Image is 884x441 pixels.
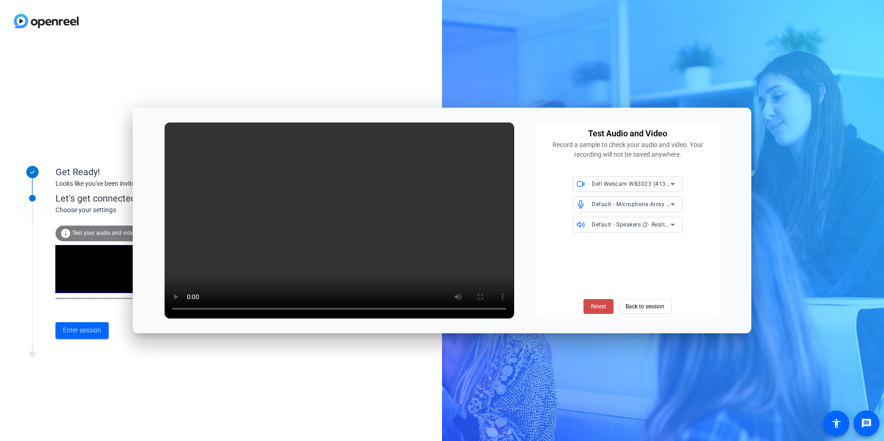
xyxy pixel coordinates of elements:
mat-icon: message [861,418,872,429]
span: Default - Microphone Array (2- Realtek(R) Audio) [592,200,722,208]
mat-icon: accessibility [831,418,842,429]
button: Retest [583,299,614,314]
span: Default - Speakers (2- Realtek(R) Audio) [592,220,698,228]
div: Get Ready! [55,165,240,179]
mat-icon: info [60,228,71,239]
span: Test your audio and video [72,230,136,236]
span: Enter session [63,325,101,335]
div: Record a sample to check your audio and video. Your recording will not be saved anywhere. [541,140,715,159]
div: Let's get connected. [55,191,259,205]
div: Choose your settings [55,205,259,215]
span: Retest [591,302,606,311]
span: Dell Webcam WB3023 (413c:c03e) [592,180,685,187]
div: Looks like you've been invited to join [55,179,240,189]
span: Back to session [626,298,664,315]
button: Back to session [618,299,672,314]
div: Test Audio and Video [588,127,667,140]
